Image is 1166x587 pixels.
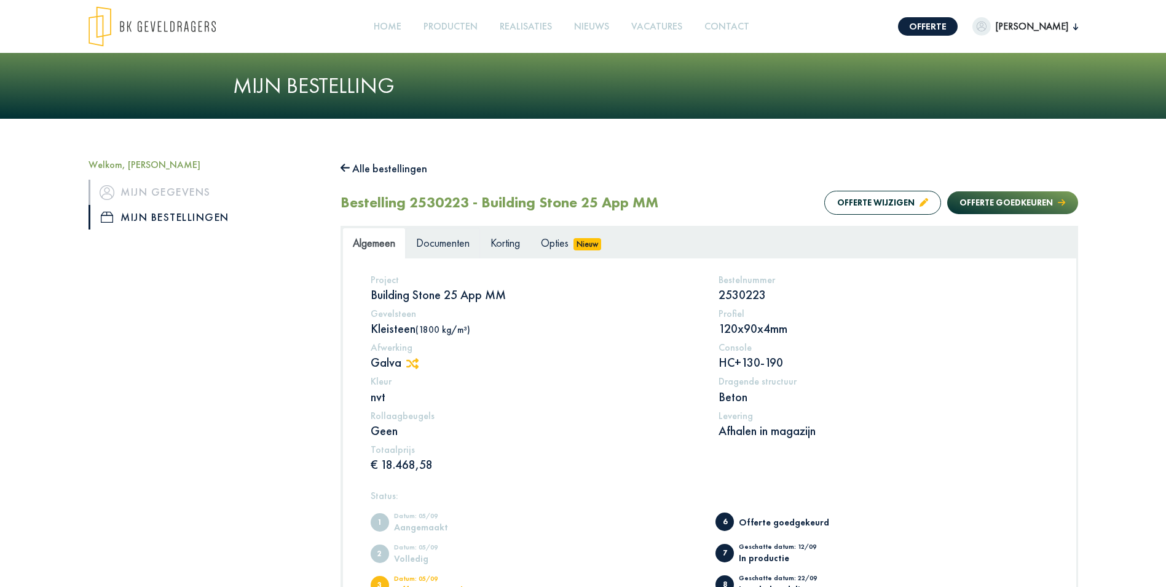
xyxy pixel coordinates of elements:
[353,236,395,250] span: Algemeen
[371,545,389,563] span: Volledig
[719,274,1049,286] h5: Bestelnummer
[394,554,495,563] div: Volledig
[739,543,840,553] div: Geschatte datum: 12/09
[569,13,614,41] a: Nieuws
[371,321,701,337] p: Kleisteen
[371,341,701,353] h5: Afwerking
[341,159,428,178] button: Alle bestellingen
[371,375,701,387] h5: Kleur
[824,191,941,215] button: Offerte wijzigen
[371,274,701,286] h5: Project
[719,321,1049,337] p: 120x90x4mm
[626,13,687,41] a: Vacatures
[416,324,470,335] span: (1800 kg/m³)
[541,236,569,250] span: Opties
[394,575,495,585] div: Datum: 05/09
[89,6,216,47] img: logo
[371,287,701,303] p: Building Stone 25 App MM
[101,212,113,223] img: icon
[719,389,1049,405] p: Beton
[371,513,389,532] span: Aangemaakt
[739,517,840,527] div: Offerte goedgekeurd
[371,490,1049,501] h5: Status:
[719,354,1049,370] p: HC+130-190
[699,13,754,41] a: Contact
[394,544,495,554] div: Datum: 05/09
[991,19,1073,34] span: [PERSON_NAME]
[371,444,701,455] h5: Totaalprijs
[719,423,1049,439] p: Afhalen in magazijn
[739,553,840,562] div: In productie
[89,159,322,170] h5: Welkom, [PERSON_NAME]
[739,575,840,585] div: Geschatte datum: 22/09
[419,13,483,41] a: Producten
[898,17,958,36] a: Offerte
[371,354,701,370] p: Galva
[416,236,470,250] span: Documenten
[371,423,701,439] p: Geen
[719,308,1049,319] h5: Profiel
[371,308,701,319] h5: Gevelsteen
[342,228,1076,258] ul: Tabs
[394,522,495,532] div: Aangemaakt
[719,341,1049,353] h5: Console
[972,17,991,36] img: dummypic.png
[719,410,1049,421] h5: Levering
[233,73,934,99] h1: Mijn bestelling
[100,185,114,200] img: icon
[715,513,734,531] span: Offerte goedgekeurd
[371,457,701,473] p: € 18.468,58
[371,410,701,421] h5: Rollaagbeugels
[89,205,322,230] a: iconMijn bestellingen
[341,194,658,212] h2: Bestelling 2530223 - Building Stone 25 App MM
[369,13,406,41] a: Home
[371,389,701,405] p: nvt
[573,238,602,250] span: Nieuw
[495,13,557,41] a: Realisaties
[394,513,495,522] div: Datum: 05/09
[719,375,1049,387] h5: Dragende structuur
[715,544,734,562] span: In productie
[89,180,322,204] a: iconMijn gegevens
[719,287,1049,303] p: 2530223
[972,17,1078,36] button: [PERSON_NAME]
[490,236,520,250] span: Korting
[947,191,1077,214] button: Offerte goedkeuren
